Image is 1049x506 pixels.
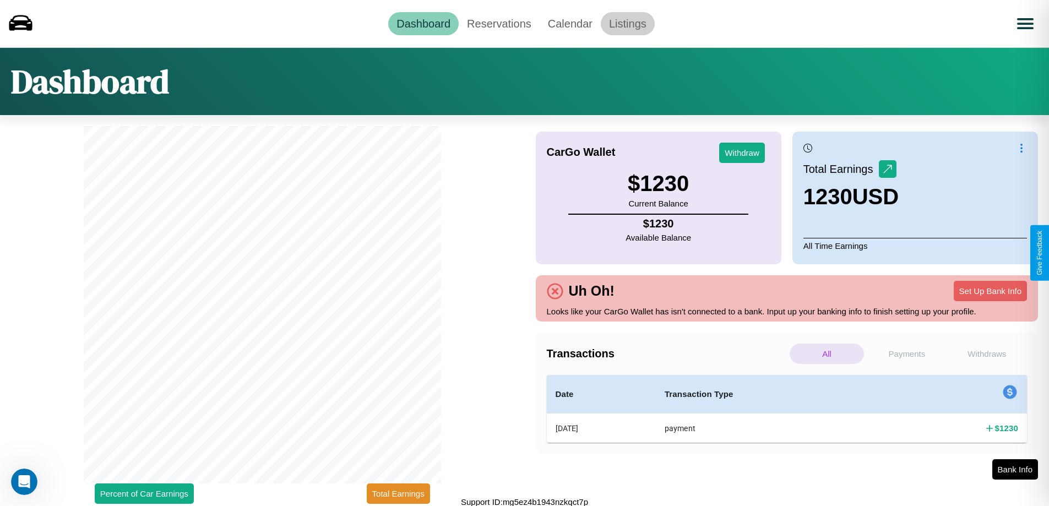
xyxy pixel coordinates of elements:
[790,344,864,364] p: All
[656,413,888,443] th: payment
[626,230,691,245] p: Available Balance
[547,375,1028,443] table: simple table
[547,146,616,159] h4: CarGo Wallet
[367,483,430,504] button: Total Earnings
[11,59,169,104] h1: Dashboard
[459,12,540,35] a: Reservations
[628,171,689,196] h3: $ 1230
[803,184,899,209] h3: 1230 USD
[954,281,1027,301] button: Set Up Bank Info
[628,196,689,211] p: Current Balance
[547,413,656,443] th: [DATE]
[803,159,879,179] p: Total Earnings
[665,388,879,401] h4: Transaction Type
[540,12,601,35] a: Calendar
[563,283,620,299] h4: Uh Oh!
[626,217,691,230] h4: $ 1230
[11,469,37,495] iframe: Intercom live chat
[803,238,1027,253] p: All Time Earnings
[719,143,765,163] button: Withdraw
[601,12,655,35] a: Listings
[950,344,1024,364] p: Withdraws
[547,347,787,360] h4: Transactions
[995,422,1018,434] h4: $ 1230
[388,12,459,35] a: Dashboard
[95,483,194,504] button: Percent of Car Earnings
[869,344,944,364] p: Payments
[547,304,1028,319] p: Looks like your CarGo Wallet has isn't connected to a bank. Input up your banking info to finish ...
[1036,231,1043,275] div: Give Feedback
[556,388,647,401] h4: Date
[992,459,1038,480] button: Bank Info
[1010,8,1041,39] button: Open menu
